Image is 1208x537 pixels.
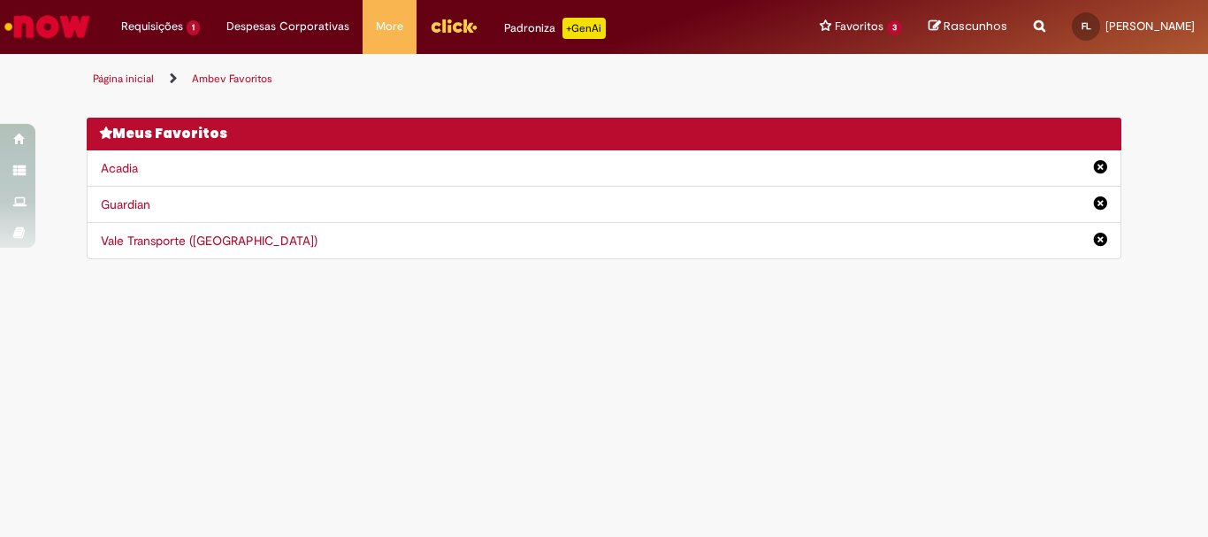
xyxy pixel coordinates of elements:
a: Guardian [101,196,150,212]
span: Requisições [121,18,183,35]
a: Vale Transporte ([GEOGRAPHIC_DATA]) [101,233,317,249]
span: More [376,18,403,35]
span: Favoritos [835,18,883,35]
p: +GenAi [562,18,606,39]
img: click_logo_yellow_360x200.png [430,12,478,39]
span: FL [1082,20,1091,32]
span: Despesas Corporativas [226,18,349,35]
span: Meus Favoritos [112,124,227,142]
img: ServiceNow [2,9,93,44]
div: Padroniza [504,18,606,39]
a: Ambev Favoritos [192,72,272,86]
a: Página inicial [93,72,154,86]
span: 3 [887,20,902,35]
ul: Trilhas de página [87,63,1121,96]
a: Rascunhos [929,19,1007,35]
span: Rascunhos [944,18,1007,35]
span: 1 [187,20,200,35]
a: Acadia [101,160,138,176]
span: [PERSON_NAME] [1105,19,1195,34]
